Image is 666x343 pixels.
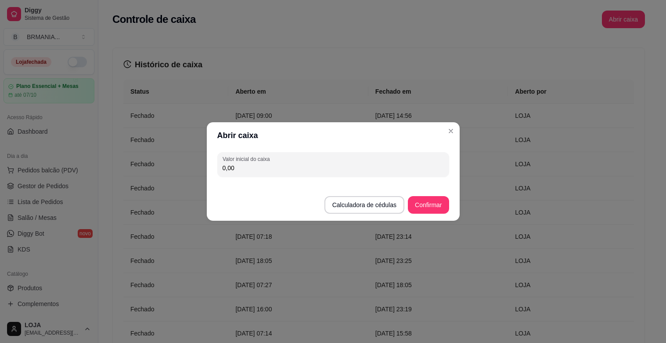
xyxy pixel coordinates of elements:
button: Close [444,124,458,138]
header: Abrir caixa [207,122,460,149]
label: Valor inicial do caixa [223,155,273,163]
button: Calculadora de cédulas [324,196,404,214]
button: Confirmar [408,196,449,214]
input: Valor inicial do caixa [223,164,444,172]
